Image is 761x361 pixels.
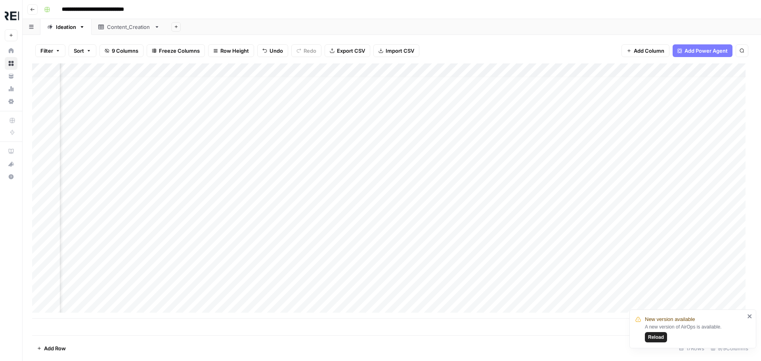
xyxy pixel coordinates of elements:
[5,6,17,26] button: Workspace: Threepipe Reply
[645,315,695,323] span: New version available
[147,44,205,57] button: Freeze Columns
[44,344,66,352] span: Add Row
[5,145,17,158] a: AirOps Academy
[386,47,414,55] span: Import CSV
[159,47,200,55] span: Freeze Columns
[645,332,667,342] button: Reload
[645,323,745,342] div: A new version of AirOps is available.
[621,44,669,57] button: Add Column
[32,342,71,355] button: Add Row
[5,9,19,23] img: Threepipe Reply Logo
[747,313,753,319] button: close
[35,44,65,57] button: Filter
[5,95,17,108] a: Settings
[40,19,92,35] a: Ideation
[373,44,419,57] button: Import CSV
[676,342,707,355] div: 17 Rows
[92,19,166,35] a: Content_Creation
[5,44,17,57] a: Home
[5,57,17,70] a: Browse
[270,47,283,55] span: Undo
[5,158,17,170] button: What's new?
[648,334,664,341] span: Reload
[40,47,53,55] span: Filter
[634,47,664,55] span: Add Column
[5,170,17,183] button: Help + Support
[291,44,321,57] button: Redo
[99,44,143,57] button: 9 Columns
[337,47,365,55] span: Export CSV
[69,44,96,57] button: Sort
[5,70,17,82] a: Your Data
[673,44,732,57] button: Add Power Agent
[707,342,751,355] div: 9/9 Columns
[304,47,316,55] span: Redo
[257,44,288,57] button: Undo
[74,47,84,55] span: Sort
[208,44,254,57] button: Row Height
[112,47,138,55] span: 9 Columns
[220,47,249,55] span: Row Height
[56,23,76,31] div: Ideation
[107,23,151,31] div: Content_Creation
[325,44,370,57] button: Export CSV
[685,47,728,55] span: Add Power Agent
[5,82,17,95] a: Usage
